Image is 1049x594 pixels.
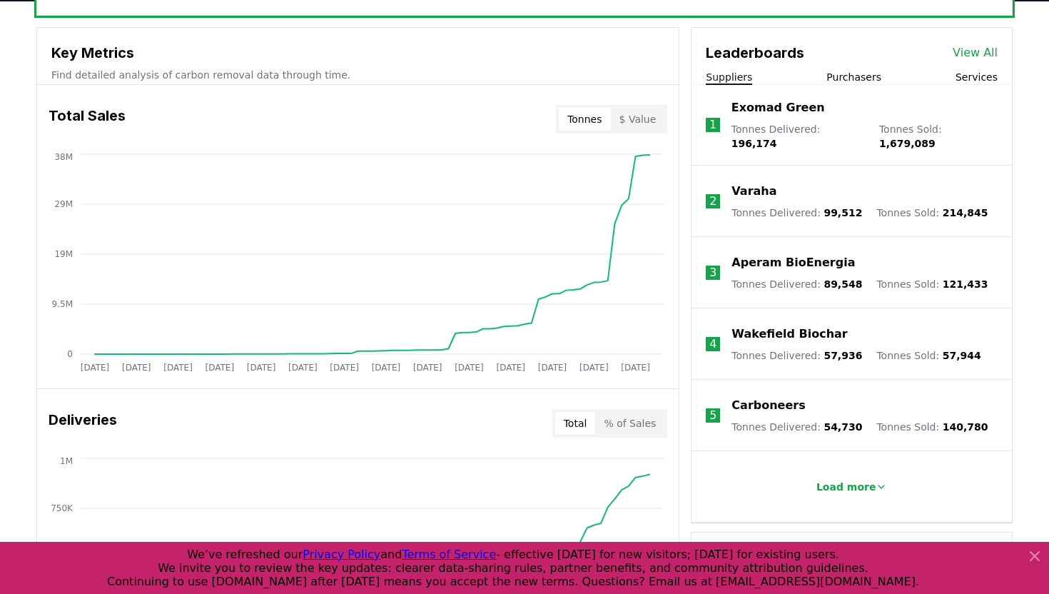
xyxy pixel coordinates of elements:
p: Find detailed analysis of carbon removal data through time. [51,68,664,82]
span: 57,944 [943,350,981,361]
span: 214,845 [943,207,988,218]
button: Purchasers [826,70,881,84]
p: Tonnes Delivered : [731,122,865,151]
button: % of Sales [595,412,664,435]
tspan: [DATE] [206,363,235,373]
tspan: [DATE] [455,363,484,373]
tspan: [DATE] [330,363,359,373]
p: Tonnes Sold : [876,348,980,363]
p: 5 [709,407,716,424]
a: Exomad Green [731,99,825,116]
h3: Deliveries [49,409,117,438]
button: Tonnes [559,108,610,131]
tspan: 38M [54,152,73,162]
tspan: [DATE] [621,363,650,373]
tspan: 0 [67,349,73,359]
tspan: [DATE] [122,363,151,373]
a: Wakefield Biochar [731,326,847,343]
button: Services [956,70,998,84]
a: Aperam BioEnergia [731,254,855,271]
p: Tonnes Delivered : [731,206,862,220]
span: 54,730 [824,421,862,433]
tspan: [DATE] [372,363,401,373]
tspan: 1M [60,456,73,466]
tspan: 29M [54,199,73,209]
span: 1,679,089 [879,138,936,149]
span: 196,174 [731,138,777,149]
tspan: [DATE] [538,363,567,373]
a: Varaha [731,183,776,200]
span: 140,780 [943,421,988,433]
p: Tonnes Delivered : [731,277,862,291]
p: Tonnes Delivered : [731,348,862,363]
p: Tonnes Sold : [876,420,988,434]
tspan: [DATE] [81,363,110,373]
tspan: [DATE] [163,363,193,373]
tspan: 19M [54,249,73,259]
button: $ Value [611,108,665,131]
tspan: 750K [51,503,74,513]
a: View All [953,44,998,61]
p: 1 [709,116,716,134]
p: Load more [816,480,876,494]
p: Tonnes Delivered : [731,420,862,434]
h3: Leaderboards [706,42,804,64]
tspan: [DATE] [413,363,442,373]
h3: Total Sales [49,105,126,134]
tspan: [DATE] [247,363,276,373]
tspan: [DATE] [579,363,609,373]
p: Tonnes Sold : [876,206,988,220]
span: 121,433 [943,278,988,290]
tspan: [DATE] [288,363,318,373]
tspan: 9.5M [52,299,73,309]
p: Tonnes Sold : [876,277,988,291]
p: 2 [709,193,716,210]
span: 99,512 [824,207,862,218]
button: Load more [805,473,899,501]
p: Tonnes Sold : [879,122,998,151]
tspan: [DATE] [496,363,525,373]
p: 3 [709,264,716,281]
a: Carboneers [731,397,805,414]
button: Suppliers [706,70,752,84]
button: Total [555,412,596,435]
p: 4 [709,336,716,353]
h3: Key Metrics [51,42,664,64]
span: 89,548 [824,278,862,290]
span: 57,936 [824,350,862,361]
